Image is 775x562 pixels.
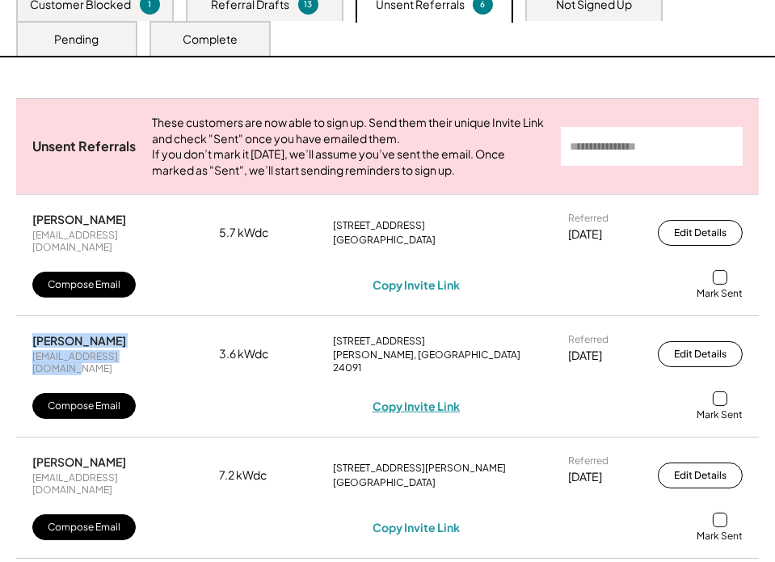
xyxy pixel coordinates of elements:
button: Compose Email [32,393,136,419]
div: Referred [568,212,609,225]
div: These customers are now able to sign up. Send them their unique Invite Link and check "Sent" once... [152,115,545,178]
button: Compose Email [32,514,136,540]
div: Copy Invite Link [373,399,460,413]
div: Mark Sent [697,408,743,421]
div: Mark Sent [697,530,743,543]
div: Unsent Referrals [32,138,136,155]
div: 3.6 kWdc [219,346,300,362]
div: Copy Invite Link [373,277,460,292]
button: Edit Details [658,341,743,367]
div: Referred [568,454,609,467]
div: Complete [183,32,238,48]
div: [PERSON_NAME], [GEOGRAPHIC_DATA] 24091 [333,349,535,374]
div: 7.2 kWdc [219,467,300,484]
div: [DATE] [568,348,602,364]
div: [EMAIL_ADDRESS][DOMAIN_NAME] [32,350,186,375]
button: Edit Details [658,220,743,246]
div: [DATE] [568,469,602,485]
button: Compose Email [32,272,136,298]
div: [STREET_ADDRESS] [333,335,425,348]
div: Referred [568,333,609,346]
div: [EMAIL_ADDRESS][DOMAIN_NAME] [32,471,186,497]
div: [GEOGRAPHIC_DATA] [333,476,436,489]
div: 5.7 kWdc [219,225,300,241]
div: Mark Sent [697,287,743,300]
div: Copy Invite Link [373,520,460,535]
div: [DATE] [568,226,602,243]
div: [STREET_ADDRESS][PERSON_NAME] [333,462,506,475]
div: [PERSON_NAME] [32,212,126,226]
div: Pending [55,32,99,48]
div: [GEOGRAPHIC_DATA] [333,234,436,247]
button: Edit Details [658,463,743,488]
div: [STREET_ADDRESS] [333,219,425,232]
div: [PERSON_NAME] [32,454,126,469]
div: [EMAIL_ADDRESS][DOMAIN_NAME] [32,229,186,254]
div: [PERSON_NAME] [32,333,126,348]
